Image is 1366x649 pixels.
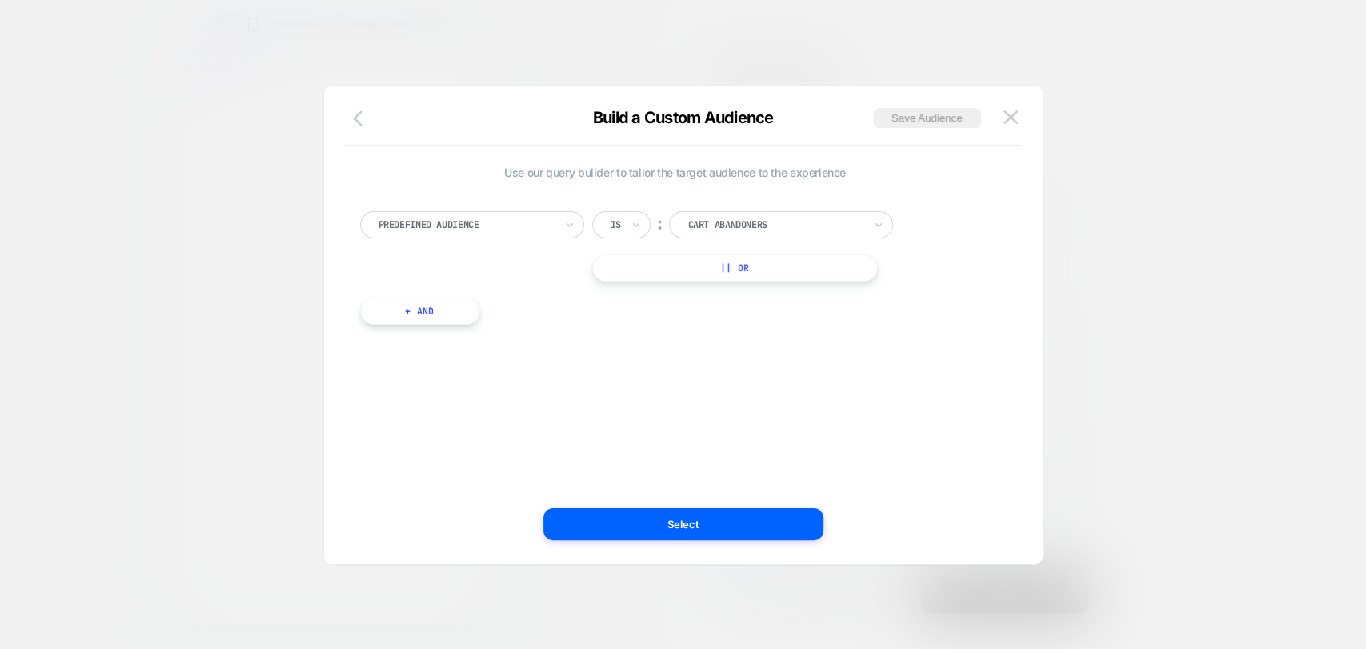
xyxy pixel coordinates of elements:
button: Save Audience [873,108,981,128]
button: Select [543,508,823,540]
img: close [1003,110,1018,124]
span: Build a Custom Audience [593,108,774,127]
button: || Or [592,254,878,282]
span: Use our query builder to tailor the target audience to the experience [360,166,991,179]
